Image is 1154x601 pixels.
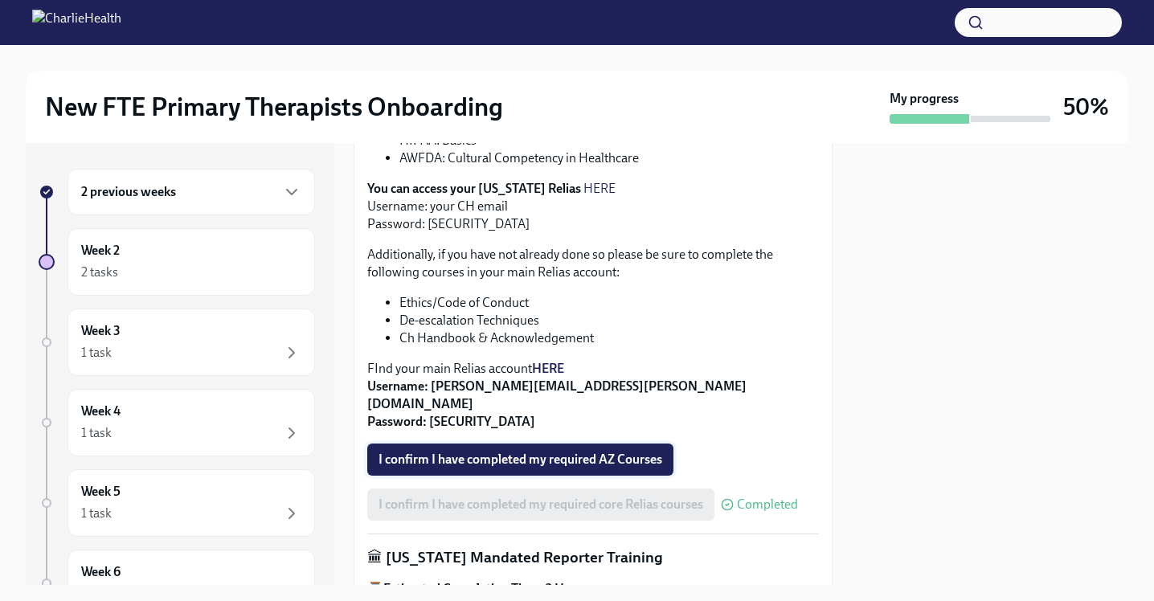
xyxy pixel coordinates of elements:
a: Week 22 tasks [39,228,315,296]
div: 1 task [81,505,112,522]
h3: 50% [1063,92,1109,121]
h2: New FTE Primary Therapists Onboarding [45,91,503,123]
h6: 2 previous weeks [81,183,176,201]
p: 🏛 [US_STATE] Mandated Reporter Training [367,547,819,568]
span: I confirm I have completed my required AZ Courses [379,452,662,468]
p: Additionally, if you have not already done so please be sure to complete the following courses in... [367,246,819,281]
h6: Week 6 [81,563,121,581]
li: Ethics/Code of Conduct [399,294,819,312]
strong: Estimated Completion Time: 2 Hours [383,581,589,596]
img: CharlieHealth [32,10,121,35]
strong: Username: [PERSON_NAME][EMAIL_ADDRESS][PERSON_NAME][DOMAIN_NAME] Password: [SECURITY_DATA] [367,378,747,429]
p: Username: your CH email Password: [SECURITY_DATA] [367,180,819,233]
a: HERE [532,361,564,376]
h6: Week 5 [81,483,121,501]
h6: Week 2 [81,242,120,260]
div: 2 tasks [81,264,118,281]
div: 1 task [81,424,112,442]
a: Week 51 task [39,469,315,537]
p: ⏳ [367,580,819,598]
a: HERE [583,181,616,196]
li: Ch Handbook & Acknowledgement [399,329,819,347]
h6: Week 4 [81,403,121,420]
span: Completed [737,498,798,511]
h6: Week 3 [81,322,121,340]
button: I confirm I have completed my required AZ Courses [367,444,673,476]
li: AWFDA: Cultural Competency in Healthcare [399,149,819,167]
p: FInd your main Relias account [367,360,819,431]
a: Week 41 task [39,389,315,456]
div: 1 task [81,344,112,362]
strong: You can access your [US_STATE] Relias [367,181,581,196]
div: 2 previous weeks [68,169,315,215]
strong: My progress [890,90,959,108]
a: Week 31 task [39,309,315,376]
li: De-escalation Techniques [399,312,819,329]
